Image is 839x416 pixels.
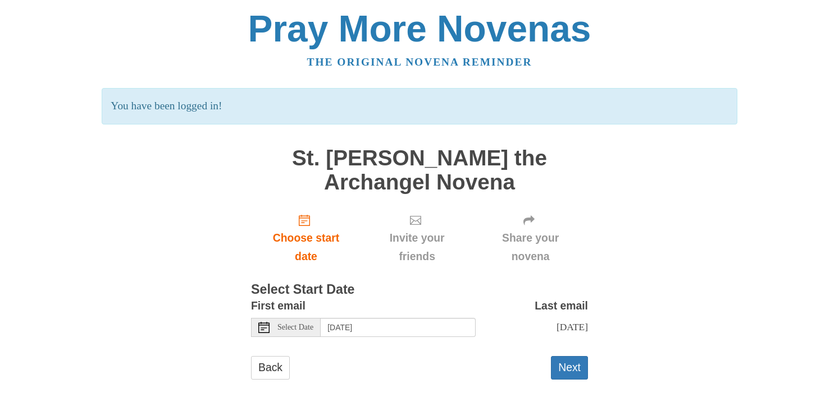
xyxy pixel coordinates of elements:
span: Share your novena [484,229,577,266]
a: Back [251,356,290,379]
a: Choose start date [251,205,361,272]
button: Next [551,356,588,379]
label: Last email [535,297,588,315]
a: Pray More Novenas [248,8,591,49]
p: You have been logged in! [102,88,737,124]
div: Click "Next" to confirm your start date first. [361,205,473,272]
label: First email [251,297,305,315]
span: Select Date [277,323,313,331]
h3: Select Start Date [251,283,588,297]
span: Choose start date [262,229,350,266]
h1: St. [PERSON_NAME] the Archangel Novena [251,146,588,194]
div: Click "Next" to confirm your start date first. [473,205,588,272]
span: Invite your friends [372,229,462,266]
span: [DATE] [557,321,588,332]
a: The original novena reminder [307,56,532,68]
